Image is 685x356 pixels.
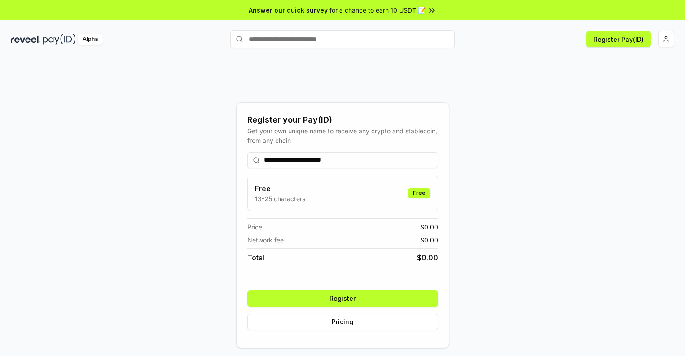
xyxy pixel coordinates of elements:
[408,188,430,198] div: Free
[249,5,328,15] span: Answer our quick survey
[329,5,426,15] span: for a chance to earn 10 USDT 📝
[247,290,438,307] button: Register
[247,222,262,232] span: Price
[43,34,76,45] img: pay_id
[255,194,305,203] p: 13-25 characters
[11,34,41,45] img: reveel_dark
[420,222,438,232] span: $ 0.00
[417,252,438,263] span: $ 0.00
[247,314,438,330] button: Pricing
[247,252,264,263] span: Total
[247,114,438,126] div: Register your Pay(ID)
[247,126,438,145] div: Get your own unique name to receive any crypto and stablecoin, from any chain
[247,235,284,245] span: Network fee
[586,31,651,47] button: Register Pay(ID)
[78,34,103,45] div: Alpha
[255,183,305,194] h3: Free
[420,235,438,245] span: $ 0.00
